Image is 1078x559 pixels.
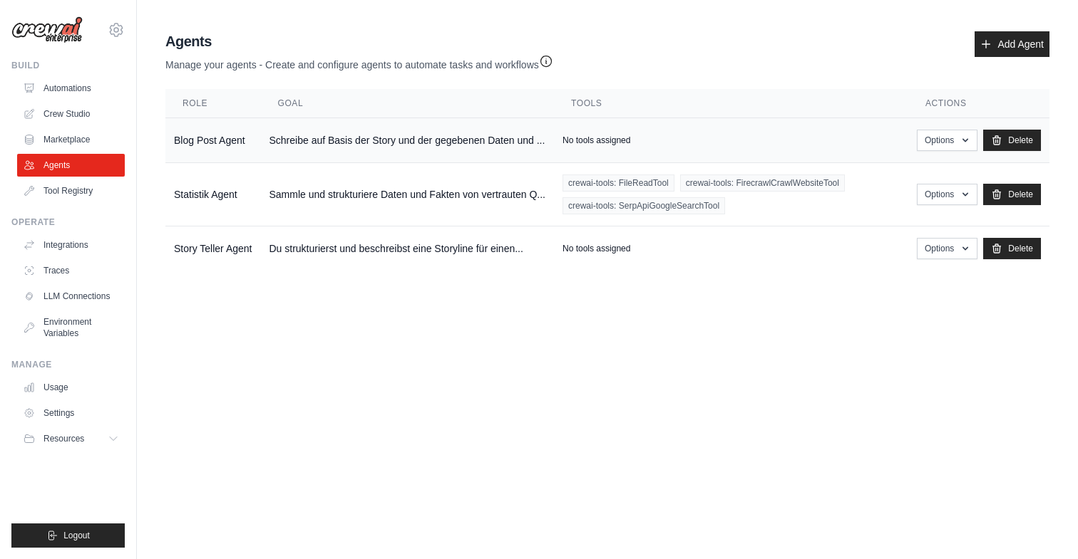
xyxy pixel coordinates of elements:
[563,197,725,214] span: crewai-tools: SerpApiGoogleSearchTool
[165,31,553,51] h2: Agents
[983,238,1041,259] a: Delete
[17,376,125,399] a: Usage
[17,310,125,345] a: Environment Variables
[17,427,125,450] button: Resources
[563,135,630,146] p: No tools assigned
[17,154,125,177] a: Agents
[260,89,554,118] th: Goal
[563,243,630,254] p: No tools assigned
[983,130,1041,151] a: Delete
[63,530,90,541] span: Logout
[917,130,977,151] button: Options
[11,60,125,71] div: Build
[554,89,908,118] th: Tools
[165,226,260,271] td: Story Teller Agent
[17,234,125,256] a: Integrations
[43,433,84,444] span: Resources
[165,51,553,72] p: Manage your agents - Create and configure agents to automate tasks and workflows
[260,226,554,271] td: Du strukturierst und beschreibst eine Storyline für einen...
[917,184,977,205] button: Options
[975,31,1049,57] a: Add Agent
[11,359,125,370] div: Manage
[11,16,83,43] img: Logo
[165,89,260,118] th: Role
[17,128,125,151] a: Marketplace
[165,118,260,163] td: Blog Post Agent
[17,259,125,282] a: Traces
[260,163,554,226] td: Sammle und strukturiere Daten und Fakten von vertrauten Q...
[983,184,1041,205] a: Delete
[17,402,125,424] a: Settings
[17,285,125,308] a: LLM Connections
[680,174,845,192] span: crewai-tools: FirecrawlCrawlWebsiteTool
[908,89,1049,118] th: Actions
[17,77,125,100] a: Automations
[165,163,260,226] td: Statistik Agent
[11,523,125,548] button: Logout
[11,216,125,228] div: Operate
[563,174,674,192] span: crewai-tools: FileReadTool
[17,103,125,125] a: Crew Studio
[260,118,554,163] td: Schreibe auf Basis der Story und der gegebenen Daten und ...
[17,179,125,202] a: Tool Registry
[917,238,977,259] button: Options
